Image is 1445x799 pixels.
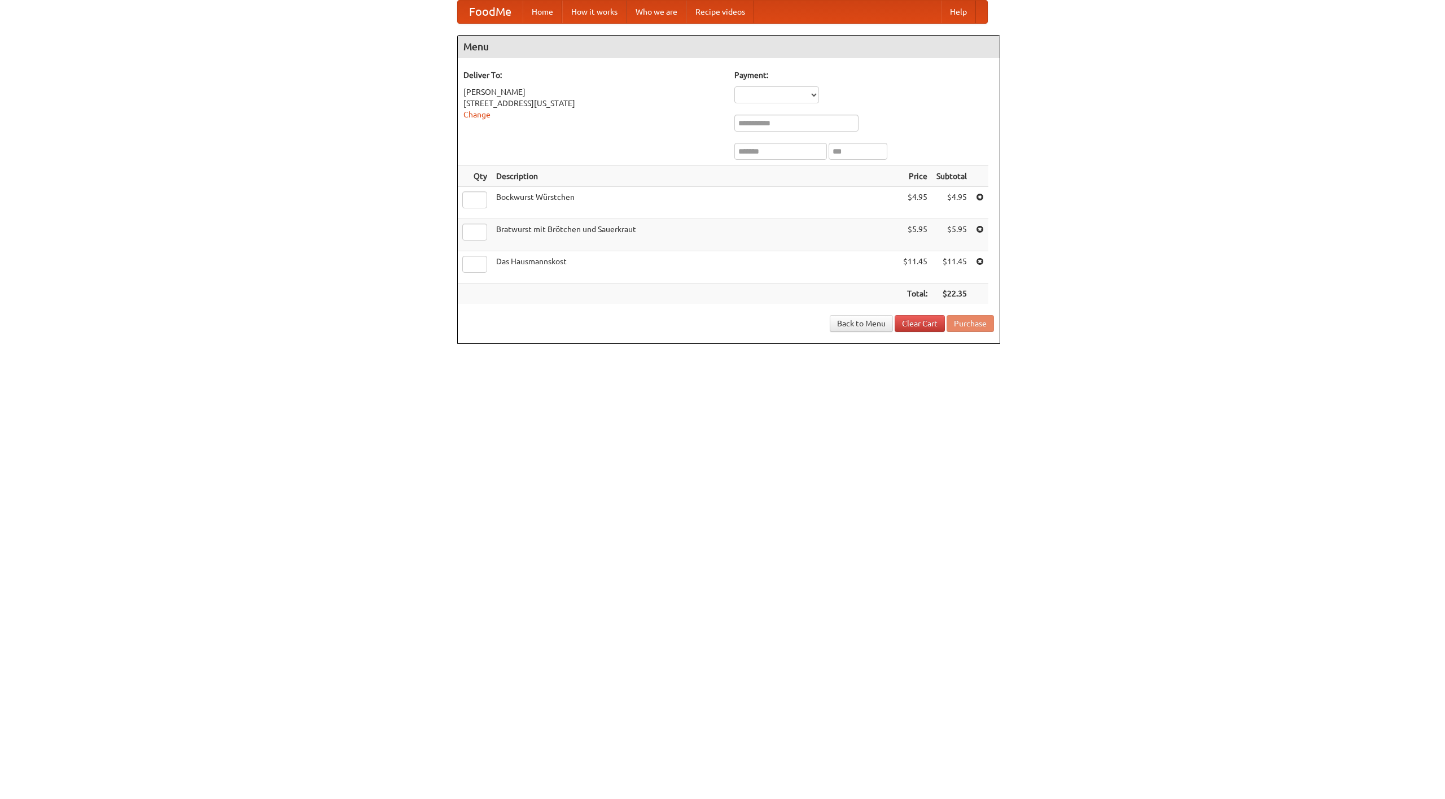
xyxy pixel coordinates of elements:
[899,166,932,187] th: Price
[947,315,994,332] button: Purchase
[899,187,932,219] td: $4.95
[830,315,893,332] a: Back to Menu
[899,283,932,304] th: Total:
[932,166,971,187] th: Subtotal
[899,219,932,251] td: $5.95
[523,1,562,23] a: Home
[463,69,723,81] h5: Deliver To:
[562,1,627,23] a: How it works
[492,251,899,283] td: Das Hausmannskost
[492,187,899,219] td: Bockwurst Würstchen
[458,1,523,23] a: FoodMe
[932,187,971,219] td: $4.95
[686,1,754,23] a: Recipe videos
[734,69,994,81] h5: Payment:
[492,166,899,187] th: Description
[458,36,1000,58] h4: Menu
[899,251,932,283] td: $11.45
[463,110,491,119] a: Change
[895,315,945,332] a: Clear Cart
[463,98,723,109] div: [STREET_ADDRESS][US_STATE]
[941,1,976,23] a: Help
[492,219,899,251] td: Bratwurst mit Brötchen und Sauerkraut
[932,283,971,304] th: $22.35
[458,166,492,187] th: Qty
[627,1,686,23] a: Who we are
[932,219,971,251] td: $5.95
[932,251,971,283] td: $11.45
[463,86,723,98] div: [PERSON_NAME]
